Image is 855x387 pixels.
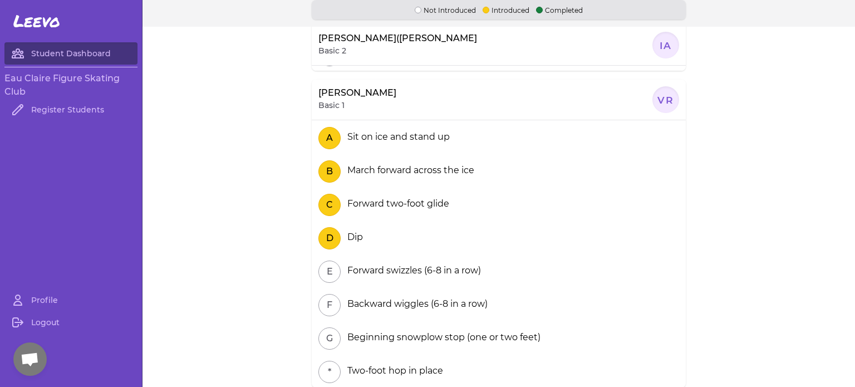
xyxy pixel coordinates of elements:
div: Forward swizzles (6-8 in a row) [343,264,481,277]
a: Student Dashboard [4,42,137,65]
div: Forward two-foot glide [343,197,449,210]
p: Introduced [483,4,529,15]
button: D [318,227,341,249]
button: E [318,261,341,283]
h3: Eau Claire Figure Skating Club [4,72,137,99]
p: Completed [536,4,583,15]
button: C [318,194,341,216]
a: Profile [4,289,137,311]
button: A [318,127,341,149]
div: Backward wiggles (6-8 in a row) [343,297,488,311]
div: Two-foot hop in place [343,364,443,378]
div: Sit on ice and stand up [343,130,450,144]
div: Dip [343,231,363,244]
button: B [318,160,341,183]
p: Not Introduced [415,4,476,15]
p: [PERSON_NAME] [318,86,396,100]
button: G [318,327,341,350]
div: Open chat [13,342,47,376]
button: F [318,294,341,316]
div: Beginning snowplow stop (one or two feet) [343,331,540,344]
a: Register Students [4,99,137,121]
p: Basic 2 [318,45,346,56]
span: Leevo [13,11,60,31]
div: March forward across the ice [343,164,474,177]
p: Basic 1 [318,100,345,111]
a: Logout [4,311,137,334]
p: [PERSON_NAME]([PERSON_NAME] [318,32,477,45]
